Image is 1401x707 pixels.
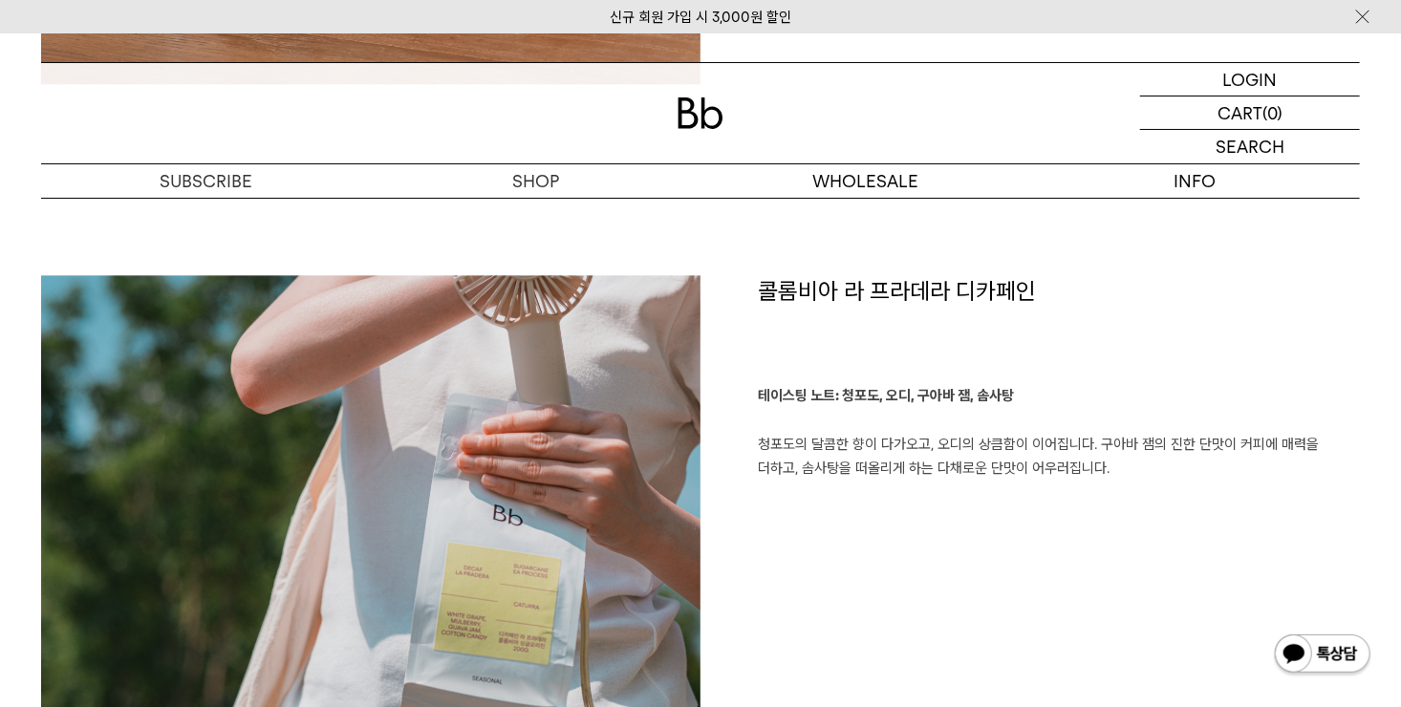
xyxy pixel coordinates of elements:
a: SHOP [371,164,700,198]
a: LOGIN [1140,63,1360,96]
p: CART [1218,96,1262,129]
p: SEARCH [1216,130,1284,163]
b: 테이스팅 노트: 청포도, 오디, 구아바 잼, 솜사탕 [758,387,1014,404]
img: 로고 [678,97,723,129]
a: CART (0) [1140,96,1360,130]
img: 카카오톡 채널 1:1 채팅 버튼 [1273,632,1372,678]
h1: 콜롬비아 라 프라데라 디카페인 [758,275,1360,384]
p: 청포도의 달콤한 향이 다가오고, 오디의 상큼함이 이어집니다. 구아바 잼의 진한 단맛이 커피에 매력을 더하고, 솜사탕을 떠올리게 하는 다채로운 단맛이 어우러집니다. [758,384,1360,482]
a: SUBSCRIBE [41,164,371,198]
p: WHOLESALE [700,164,1030,198]
p: (0) [1262,96,1282,129]
p: INFO [1030,164,1360,198]
a: 신규 회원 가입 시 3,000원 할인 [610,9,791,26]
p: LOGIN [1223,63,1278,96]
